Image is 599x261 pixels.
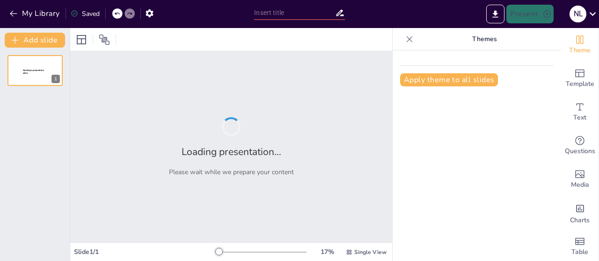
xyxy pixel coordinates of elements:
button: Add slide [5,33,65,48]
div: Add images, graphics, shapes or video [561,162,599,196]
span: Charts [570,215,590,226]
p: Themes [417,28,552,50]
div: Add charts and graphs [561,196,599,230]
span: Table [571,247,588,257]
div: 1 [51,75,60,83]
span: Text [573,113,586,123]
button: Present [506,5,553,23]
div: 1 [7,55,63,86]
div: Get real-time input from your audience [561,129,599,162]
button: My Library [7,6,64,21]
div: Slide 1 / 1 [74,247,217,256]
span: Template [566,79,594,89]
span: Position [99,34,110,45]
span: Questions [565,146,595,156]
div: Add text boxes [561,95,599,129]
button: Export to PowerPoint [486,5,504,23]
div: Add ready made slides [561,62,599,95]
div: 17 % [316,247,338,256]
div: Layout [74,32,89,47]
span: Sendsteps presentation editor [23,69,44,74]
div: N L [570,6,586,22]
button: N L [570,5,586,23]
span: Theme [569,45,591,56]
button: Apply theme to all slides [400,73,498,86]
span: Media [571,180,589,190]
span: Single View [354,248,387,256]
div: Saved [71,9,100,18]
div: Change the overall theme [561,28,599,62]
h2: Loading presentation... [182,145,281,158]
input: Insert title [254,6,335,20]
p: Please wait while we prepare your content [169,168,294,176]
